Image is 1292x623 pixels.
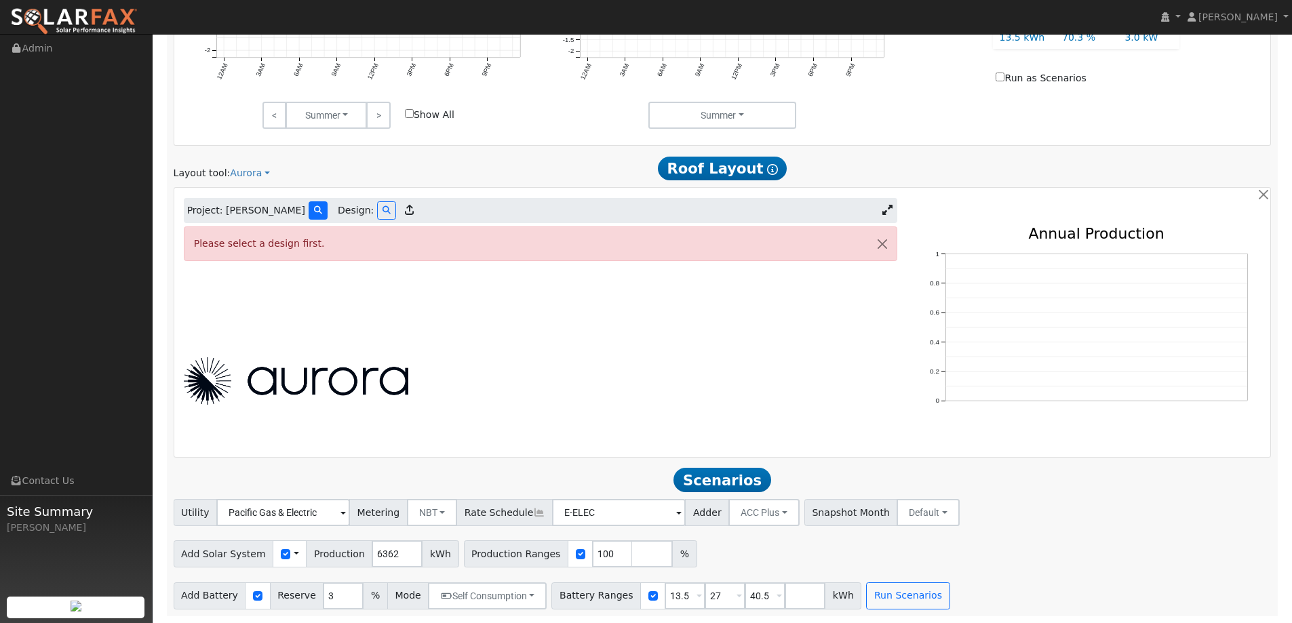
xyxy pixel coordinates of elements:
[648,102,797,129] button: Summer
[804,499,898,526] span: Snapshot Month
[878,201,897,221] a: Expand Aurora window
[730,62,744,81] text: 12PM
[204,47,210,54] text: -2
[552,499,686,526] input: Select a Rate Schedule
[230,166,270,180] a: Aurora
[563,36,574,43] text: -1.5
[992,31,1055,45] div: 13.5 kWh
[174,582,246,609] span: Add Battery
[1198,12,1278,22] span: [PERSON_NAME]
[866,582,950,609] button: Run Scenarios
[286,102,367,129] button: Summer
[405,109,414,118] input: Show All
[399,200,419,222] a: Upload consumption to Aurora project
[935,397,939,405] text: 0
[930,338,939,346] text: 0.4
[551,582,641,609] span: Battery Ranges
[215,62,229,81] text: 12AM
[7,521,145,535] div: [PERSON_NAME]
[338,203,374,218] span: Design:
[292,62,304,78] text: 6AM
[897,499,960,526] button: Default
[174,499,218,526] span: Utility
[685,499,729,526] span: Adder
[568,47,574,55] text: -2
[349,499,408,526] span: Metering
[443,62,455,78] text: 6PM
[1028,225,1164,242] text: Annual Production
[7,502,145,521] span: Site Summary
[769,62,781,78] text: 3PM
[407,499,458,526] button: NBT
[618,62,630,78] text: 3AM
[422,540,458,567] span: kWh
[806,62,819,78] text: 6PM
[456,499,553,526] span: Rate Schedule
[330,62,342,78] text: 9AM
[184,357,408,405] img: Aurora Logo
[658,157,787,181] span: Roof Layout
[366,62,380,81] text: 12PM
[366,102,390,129] a: >
[996,71,1086,85] label: Run as Scenarios
[996,73,1004,81] input: Run as Scenarios
[428,582,547,609] button: Self Consumption
[935,250,939,258] text: 1
[306,540,372,567] span: Production
[187,203,305,218] span: Project: [PERSON_NAME]
[405,62,417,78] text: 3PM
[387,582,429,609] span: Mode
[579,62,593,81] text: 12AM
[930,367,939,375] text: 0.2
[728,499,800,526] button: ACC Plus
[825,582,861,609] span: kWh
[10,7,138,36] img: SolarFax
[405,108,454,122] label: Show All
[930,309,939,317] text: 0.6
[767,164,778,175] i: Show Help
[262,102,286,129] a: <
[693,62,705,78] text: 9AM
[363,582,387,609] span: %
[930,279,939,287] text: 0.8
[174,167,231,178] span: Layout tool:
[1055,31,1117,45] div: 70.3 %
[672,540,697,567] span: %
[71,601,81,611] img: retrieve
[656,62,668,78] text: 6AM
[844,62,857,78] text: 9PM
[1118,31,1180,45] div: 3.0 kW
[270,582,324,609] span: Reserve
[480,62,492,78] text: 9PM
[216,499,350,526] input: Select a Utility
[254,62,267,78] text: 3AM
[464,540,568,567] span: Production Ranges
[174,540,274,567] span: Add Solar System
[184,226,897,261] div: Please select a design first.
